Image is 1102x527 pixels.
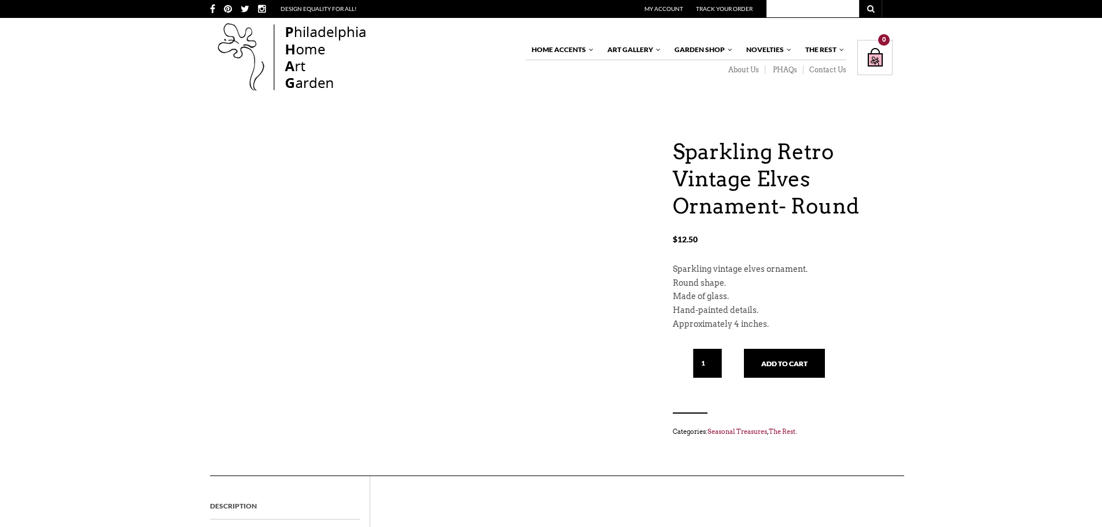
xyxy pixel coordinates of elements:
[673,318,893,331] p: Approximately 4 inches.
[769,428,795,436] a: The Rest
[744,349,825,378] button: Add to cart
[673,234,698,244] bdi: 12.50
[799,40,845,60] a: The Rest
[673,263,893,277] p: Sparkling vintage elves ornament.
[644,5,683,12] a: My Account
[721,65,765,75] a: About Us
[673,425,893,438] span: Categories: , .
[696,5,753,12] a: Track Your Order
[673,138,893,219] h1: Sparkling Retro Vintage Elves Ornament- Round
[673,234,677,244] span: $
[673,290,893,304] p: Made of glass.
[210,493,257,519] a: Description
[673,277,893,290] p: Round shape.
[526,40,595,60] a: Home Accents
[693,349,722,378] input: Qty
[878,34,890,46] div: 0
[602,40,662,60] a: Art Gallery
[673,304,893,318] p: Hand-painted details.
[669,40,734,60] a: Garden Shop
[765,65,804,75] a: PHAQs
[740,40,793,60] a: Novelties
[804,65,846,75] a: Contact Us
[707,428,767,436] a: Seasonal Treasures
